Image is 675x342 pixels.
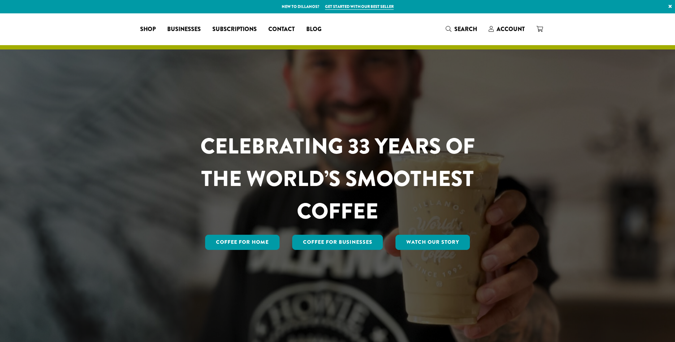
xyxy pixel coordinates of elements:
span: Subscriptions [212,25,257,34]
h1: CELEBRATING 33 YEARS OF THE WORLD’S SMOOTHEST COFFEE [179,130,496,228]
span: Search [454,25,477,33]
span: Businesses [167,25,201,34]
span: Contact [268,25,295,34]
a: Search [440,23,483,35]
span: Blog [306,25,321,34]
a: Watch Our Story [395,235,470,250]
a: Coffee For Businesses [292,235,383,250]
span: Account [497,25,525,33]
a: Coffee for Home [205,235,280,250]
a: Get started with our best seller [325,4,394,10]
a: Shop [134,23,161,35]
span: Shop [140,25,156,34]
